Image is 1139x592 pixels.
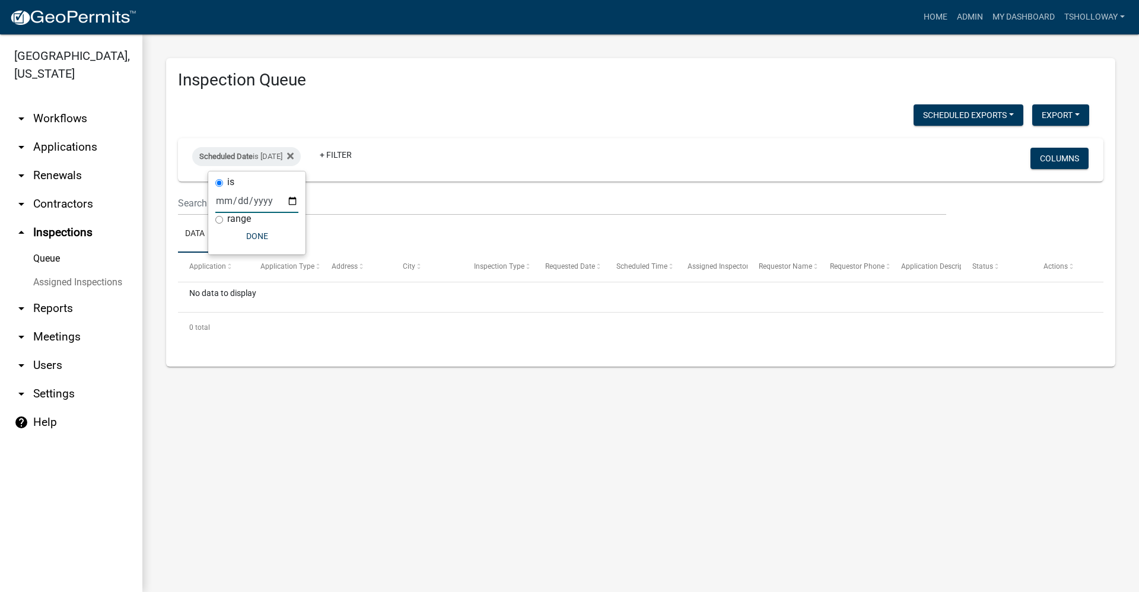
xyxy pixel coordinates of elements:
datatable-header-cell: Requestor Phone [819,253,890,281]
div: No data to display [178,282,1103,312]
i: arrow_drop_down [14,168,28,183]
i: arrow_drop_down [14,387,28,401]
span: Application Description [901,262,976,270]
button: Columns [1030,148,1089,169]
div: is [DATE] [192,147,301,166]
i: arrow_drop_down [14,140,28,154]
span: City [403,262,415,270]
span: Status [972,262,993,270]
button: Scheduled Exports [914,104,1023,126]
a: Data [178,215,212,253]
i: arrow_drop_down [14,112,28,126]
datatable-header-cell: Application [178,253,249,281]
datatable-header-cell: Scheduled Time [605,253,676,281]
datatable-header-cell: City [392,253,463,281]
datatable-header-cell: Requested Date [534,253,605,281]
a: Admin [952,6,988,28]
label: is [227,177,234,187]
datatable-header-cell: Actions [1032,253,1103,281]
i: help [14,415,28,429]
span: Scheduled Date [199,152,253,161]
i: arrow_drop_down [14,301,28,316]
span: Assigned Inspector [688,262,749,270]
datatable-header-cell: Requestor Name [747,253,819,281]
i: arrow_drop_down [14,330,28,344]
span: Address [332,262,358,270]
a: Home [919,6,952,28]
button: Done [215,225,298,247]
datatable-header-cell: Application Type [249,253,320,281]
span: Requestor Phone [830,262,885,270]
datatable-header-cell: Status [961,253,1032,281]
i: arrow_drop_down [14,358,28,373]
span: Inspection Type [474,262,524,270]
span: Scheduled Time [616,262,667,270]
datatable-header-cell: Assigned Inspector [676,253,747,281]
span: Application Type [260,262,314,270]
span: Actions [1043,262,1068,270]
label: range [227,214,251,224]
h3: Inspection Queue [178,70,1103,90]
div: 0 total [178,313,1103,342]
datatable-header-cell: Address [320,253,392,281]
i: arrow_drop_down [14,197,28,211]
datatable-header-cell: Inspection Type [463,253,534,281]
input: Search for inspections [178,191,946,215]
i: arrow_drop_up [14,225,28,240]
span: Requestor Name [759,262,812,270]
span: Application [189,262,226,270]
a: My Dashboard [988,6,1060,28]
datatable-header-cell: Application Description [890,253,961,281]
button: Export [1032,104,1089,126]
span: Requested Date [545,262,595,270]
a: tsholloway [1060,6,1130,28]
a: + Filter [310,144,361,165]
